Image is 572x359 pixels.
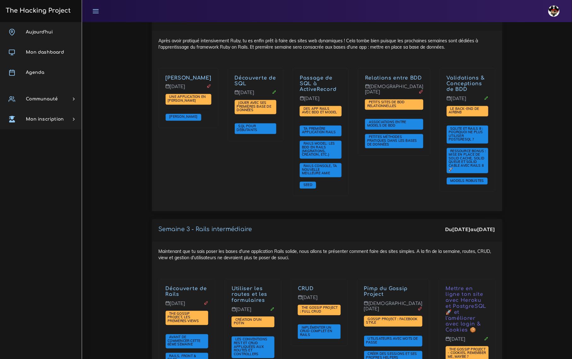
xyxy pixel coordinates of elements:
[166,301,209,311] p: [DATE]
[26,117,64,122] span: Mon inscription
[235,75,276,87] a: Découverte de SQL
[237,124,259,132] span: SQL pour débutants
[446,286,489,334] p: Mettre en ligne ton site avec Heroku et PostgreSQL 🚀 et l'améliorer avec login & Cookies 🍪
[364,286,408,298] a: Pimp du Gossip Project
[302,142,335,157] a: Rails Model: les BDD en Rails (migrations, création, etc.)
[447,96,489,106] p: [DATE]
[26,70,44,75] span: Agenda
[168,115,199,119] a: [PERSON_NAME]
[168,312,201,324] a: The Gossip Project, les premières views
[234,318,262,326] span: Création d'un potin
[302,164,337,176] span: Rails Console, ta nouvelle meilleure amie
[447,75,485,93] a: Validations & Conceptions de BDD
[302,183,314,187] a: Seed
[452,226,471,233] strong: [DATE]
[367,100,405,109] a: Petits sites de BDD relationnelles
[302,107,339,115] a: Des app Rails avec BDD et Model
[448,347,486,359] span: The Gossip Project - Cookies, remember me, maybe ?
[446,337,489,347] p: [DATE]
[449,149,486,172] a: Ressource Bonus : Mise en place de Solid Cache, Solid Queue et Solid Cable avec Rails 8 🚀
[300,306,338,314] a: The Gossip Project : Full CRUD
[367,120,406,129] a: Associations entre models de BDD
[449,179,486,183] a: Models robustes
[300,75,336,93] a: Passage de SQL à ActiveRecord
[302,164,337,176] a: Rails Console, ta nouvelle meilleure amie
[367,135,417,147] a: Petites méthodes pratiques dans les bases de données
[26,97,58,101] span: Communauté
[166,286,207,298] a: Découverte de Rails
[302,141,335,157] span: Rails Model: les BDD en Rails (migrations, création, etc.)
[445,226,495,233] div: Du au
[449,127,483,142] a: SQLite et Rails 8 : Pourquoi ne plus utiliser PostgreSQL ?
[168,312,201,323] span: The Gossip Project, les premières views
[298,295,341,305] p: [DATE]
[302,127,338,135] a: Ta première application Rails
[4,7,71,14] h3: The Hacking Project
[159,226,252,233] a: Semaine 3 - Rails intermédiaire
[366,337,418,345] span: Utilisateurs avec mots de passe
[300,96,342,106] p: [DATE]
[548,5,560,17] img: avatar
[365,75,422,81] a: Relations entre BDD
[237,124,259,133] a: SQL pour débutants
[364,301,422,317] p: [DEMOGRAPHIC_DATA][DATE]
[168,95,206,103] a: Une application en [PERSON_NAME]
[366,317,418,326] a: Gossip Project : Facebook style
[166,84,211,94] p: [DATE]
[449,107,479,115] a: Le Back-end de Airbnb
[166,75,211,81] a: [PERSON_NAME]
[232,286,267,304] a: Utiliser les routes et les formulaires
[300,326,332,337] span: Implémenter un CRUD complet en Rails
[26,30,53,34] span: Aujourd'hui
[26,50,64,55] span: Mon dashboard
[232,307,274,317] p: [DATE]
[300,326,332,338] a: Implémenter un CRUD complet en Rails
[298,286,314,292] a: CRUD
[367,135,417,147] span: Petites méthodes pratiques dans les bases de données
[234,318,262,326] a: Création d'un potin
[234,338,267,356] a: Les conventions REST et CRUD appliquées aux Routes et Controllers
[237,101,272,113] a: Jouer avec ses premières base de données
[152,31,502,211] div: Après avoir pratiqué intensivement Ruby, tu es enfin prêt à faire des sites web dynamiques ! Cela...
[365,84,423,100] p: [DEMOGRAPHIC_DATA][DATE]
[477,226,495,233] strong: [DATE]
[237,101,272,112] span: Jouer avec ses premières base de données
[168,335,201,347] a: Avant de commencer cette 6ème semaine
[367,100,405,108] span: Petits sites de BDD relationnelles
[235,90,277,100] p: [DATE]
[366,337,418,345] a: Utilisateurs avec mots de passe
